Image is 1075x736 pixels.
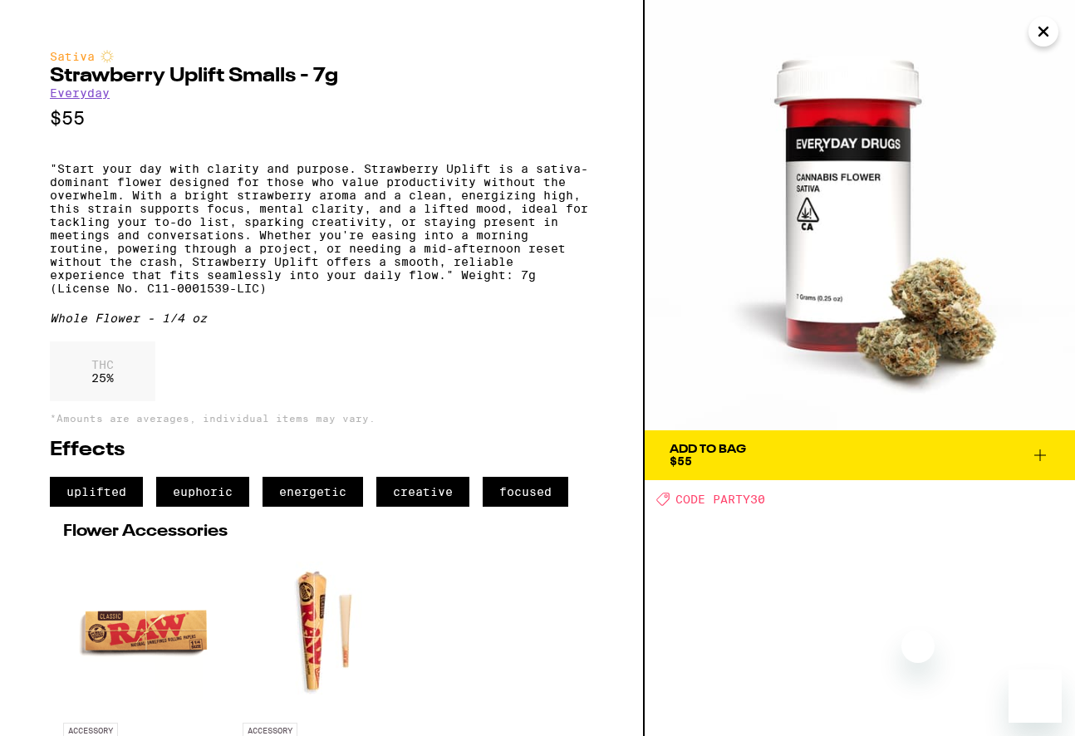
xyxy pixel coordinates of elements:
span: uplifted [50,477,143,507]
a: Everyday [50,86,110,100]
span: euphoric [156,477,249,507]
button: Close [1028,17,1058,47]
span: energetic [263,477,363,507]
div: Add To Bag [670,444,746,455]
p: "Start your day with clarity and purpose. Strawberry Uplift is a sativa-dominant flower designed ... [50,162,593,295]
span: creative [376,477,469,507]
div: 25 % [50,341,155,401]
iframe: Close message [901,630,935,663]
span: focused [483,477,568,507]
img: RAW - 1 1/4" Classic Rolling Papers [63,548,229,714]
h2: Strawberry Uplift Smalls - 7g [50,66,593,86]
div: Sativa [50,50,593,63]
button: Add To Bag$55 [645,430,1075,480]
iframe: Button to launch messaging window [1009,670,1062,723]
h2: Flower Accessories [63,523,580,540]
img: RAW - 1 1/4" Classic Cones 6-Pack [243,548,409,714]
p: THC [91,358,114,371]
div: Whole Flower - 1/4 oz [50,312,593,325]
p: $55 [50,108,593,129]
span: CODE PARTY30 [675,493,765,506]
img: sativaColor.svg [101,50,114,63]
span: $55 [670,454,692,468]
h2: Effects [50,440,593,460]
p: *Amounts are averages, individual items may vary. [50,413,593,424]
